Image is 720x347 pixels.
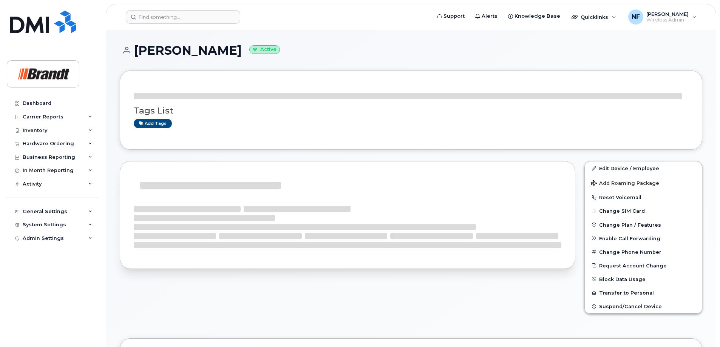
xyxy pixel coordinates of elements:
[585,204,702,218] button: Change SIM Card
[585,286,702,299] button: Transfer to Personal
[120,44,702,57] h1: [PERSON_NAME]
[134,119,172,128] a: Add tags
[585,190,702,204] button: Reset Voicemail
[585,245,702,259] button: Change Phone Number
[585,175,702,190] button: Add Roaming Package
[591,180,659,187] span: Add Roaming Package
[585,218,702,232] button: Change Plan / Features
[134,106,688,115] h3: Tags List
[599,235,660,241] span: Enable Call Forwarding
[249,45,280,54] small: Active
[585,299,702,313] button: Suspend/Cancel Device
[585,259,702,272] button: Request Account Change
[585,161,702,175] a: Edit Device / Employee
[599,222,661,227] span: Change Plan / Features
[585,272,702,286] button: Block Data Usage
[599,304,662,309] span: Suspend/Cancel Device
[585,232,702,245] button: Enable Call Forwarding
